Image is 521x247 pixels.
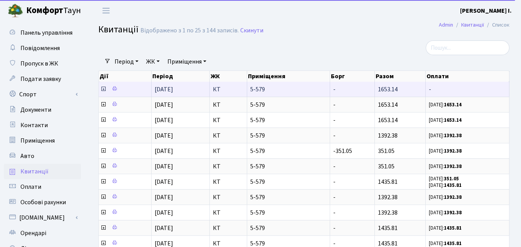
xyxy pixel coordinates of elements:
[250,133,327,139] span: 5-579
[213,240,244,247] span: КТ
[4,195,81,210] a: Особові рахунки
[378,162,395,171] span: 351.05
[250,210,327,216] span: 5-579
[26,4,63,17] b: Комфорт
[429,182,462,189] small: [DATE]:
[152,71,210,82] th: Період
[20,183,41,191] span: Оплати
[155,131,173,140] span: [DATE]
[378,101,398,109] span: 1653.14
[429,225,462,232] small: [DATE]:
[20,29,73,37] span: Панель управління
[250,240,327,247] span: 5-579
[461,21,484,29] a: Квитанції
[427,17,521,33] nav: breadcrumb
[378,147,395,155] span: 351.05
[484,21,509,29] li: Список
[213,225,244,231] span: КТ
[20,152,34,160] span: Авто
[429,209,462,216] small: [DATE]:
[444,182,462,189] b: 1435.81
[333,193,336,202] span: -
[444,175,459,182] b: 351.05
[429,163,462,170] small: [DATE]:
[20,198,66,207] span: Особові рахунки
[20,106,51,114] span: Документи
[250,102,327,108] span: 5-579
[143,55,163,68] a: ЖК
[155,147,173,155] span: [DATE]
[213,133,244,139] span: КТ
[20,229,46,237] span: Орендарі
[330,71,374,82] th: Борг
[333,224,336,232] span: -
[429,148,462,155] small: [DATE]:
[250,163,327,170] span: 5-579
[111,55,142,68] a: Період
[155,85,173,94] span: [DATE]
[250,179,327,185] span: 5-579
[96,4,116,17] button: Переключити навігацію
[155,116,173,124] span: [DATE]
[4,210,81,225] a: [DOMAIN_NAME]
[213,179,244,185] span: КТ
[333,131,336,140] span: -
[378,193,398,202] span: 1392.38
[333,85,336,94] span: -
[444,225,462,232] b: 1435.81
[250,117,327,123] span: 5-579
[426,71,509,82] th: Оплати
[240,27,263,34] a: Скинути
[4,25,81,40] a: Панель управління
[378,178,398,186] span: 1435.81
[20,59,58,68] span: Пропуск в ЖК
[4,118,81,133] a: Контакти
[213,163,244,170] span: КТ
[164,55,209,68] a: Приміщення
[4,225,81,241] a: Орендарі
[333,208,336,217] span: -
[333,147,352,155] span: -351.05
[213,86,244,92] span: КТ
[444,163,462,170] b: 1392.38
[213,210,244,216] span: КТ
[250,86,327,92] span: 5-579
[333,101,336,109] span: -
[460,7,512,15] b: [PERSON_NAME] І.
[378,116,398,124] span: 1653.14
[378,208,398,217] span: 1392.38
[429,132,462,139] small: [DATE]:
[155,193,173,202] span: [DATE]
[429,175,459,182] small: [DATE]:
[429,101,462,108] small: [DATE]:
[444,101,462,108] b: 1653.14
[155,101,173,109] span: [DATE]
[4,148,81,164] a: Авто
[247,71,330,82] th: Приміщення
[333,116,336,124] span: -
[99,71,152,82] th: Дії
[4,56,81,71] a: Пропуск в ЖК
[4,71,81,87] a: Подати заявку
[378,224,398,232] span: 1435.81
[426,40,509,55] input: Пошук...
[378,131,398,140] span: 1392.38
[8,3,23,18] img: logo.png
[429,86,506,92] span: -
[333,162,336,171] span: -
[250,225,327,231] span: 5-579
[213,194,244,200] span: КТ
[429,194,462,201] small: [DATE]:
[378,85,398,94] span: 1653.14
[98,23,138,36] span: Квитанції
[155,208,173,217] span: [DATE]
[20,44,60,52] span: Повідомлення
[439,21,453,29] a: Admin
[20,136,55,145] span: Приміщення
[4,102,81,118] a: Документи
[155,178,173,186] span: [DATE]
[155,162,173,171] span: [DATE]
[429,117,462,124] small: [DATE]:
[375,71,426,82] th: Разом
[333,178,336,186] span: -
